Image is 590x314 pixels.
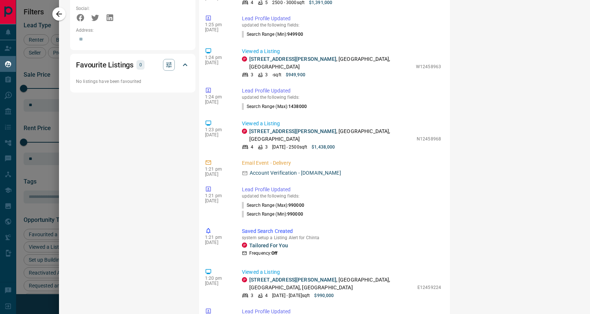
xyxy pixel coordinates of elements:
p: [DATE] [205,240,231,245]
p: 3 [251,292,253,299]
p: 1:21 pm [205,193,231,198]
p: $1,438,000 [312,144,335,150]
span: 990000 [287,212,303,217]
p: 1:25 pm [205,22,231,27]
p: 4 [265,292,268,299]
span: 990000 [288,203,304,208]
p: 1:20 pm [205,276,231,281]
p: Viewed a Listing [242,268,441,276]
p: , [GEOGRAPHIC_DATA], [GEOGRAPHIC_DATA] [249,128,413,143]
p: Lead Profile Updated [242,15,441,22]
a: [STREET_ADDRESS][PERSON_NAME] [249,277,336,283]
p: 1:24 pm [205,55,231,60]
p: Frequency: [249,250,277,257]
p: updated the following fields: [242,95,441,100]
p: Search Range (Min) : [242,31,303,38]
p: [DATE] [205,60,231,65]
p: 0 [139,61,142,69]
p: , [GEOGRAPHIC_DATA], [GEOGRAPHIC_DATA], [GEOGRAPHIC_DATA] [249,276,414,292]
p: Viewed a Listing [242,120,441,128]
p: [DATE] [205,27,231,32]
p: Saved Search Created [242,227,441,235]
p: Search Range (Max) : [242,103,307,110]
div: property.ca [242,129,247,134]
p: $990,000 [314,292,334,299]
p: [DATE] - 2500 sqft [272,144,307,150]
p: [DATE] [205,172,231,177]
p: Search Range (Min) : [242,211,303,217]
p: Account Verification - [DOMAIN_NAME] [250,169,341,177]
p: 1:21 pm [205,235,231,240]
p: E12459224 [417,284,441,291]
p: [DATE] [205,100,231,105]
a: Tailored For You [249,243,288,248]
p: - sqft [272,71,281,78]
p: [DATE] - [DATE] sqft [272,292,310,299]
div: property.ca [242,56,247,62]
p: [DATE] [205,281,231,286]
p: $949,900 [286,71,305,78]
p: 1:23 pm [205,127,231,132]
strong: Off [271,251,277,256]
p: 3 [265,144,268,150]
p: 1:21 pm [205,167,231,172]
div: property.ca [242,243,247,248]
p: 3 [265,71,268,78]
p: W12458963 [416,63,441,70]
span: 1438000 [288,104,307,109]
div: Favourite Listings0 [76,56,190,74]
p: Lead Profile Updated [242,87,441,95]
p: 3 [251,71,253,78]
p: 4 [251,144,253,150]
p: Viewed a Listing [242,48,441,55]
p: N12458968 [417,136,441,142]
p: , [GEOGRAPHIC_DATA], [GEOGRAPHIC_DATA] [249,55,412,71]
p: system setup a Listing Alert for Chinta [242,235,441,240]
span: 949900 [287,32,303,37]
p: Lead Profile Updated [242,186,441,193]
p: updated the following fields: [242,193,441,199]
a: [STREET_ADDRESS][PERSON_NAME] [249,128,336,134]
p: Address: [76,27,190,34]
a: [STREET_ADDRESS][PERSON_NAME] [249,56,336,62]
p: Search Range (Max) : [242,202,304,209]
div: property.ca [242,277,247,282]
p: No listings have been favourited [76,78,190,85]
p: [DATE] [205,132,231,137]
p: Email Event - Delivery [242,159,441,167]
h2: Favourite Listings [76,59,133,71]
p: 1:24 pm [205,94,231,100]
p: Social: [76,5,131,12]
p: updated the following fields: [242,22,441,28]
p: [DATE] [205,198,231,203]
